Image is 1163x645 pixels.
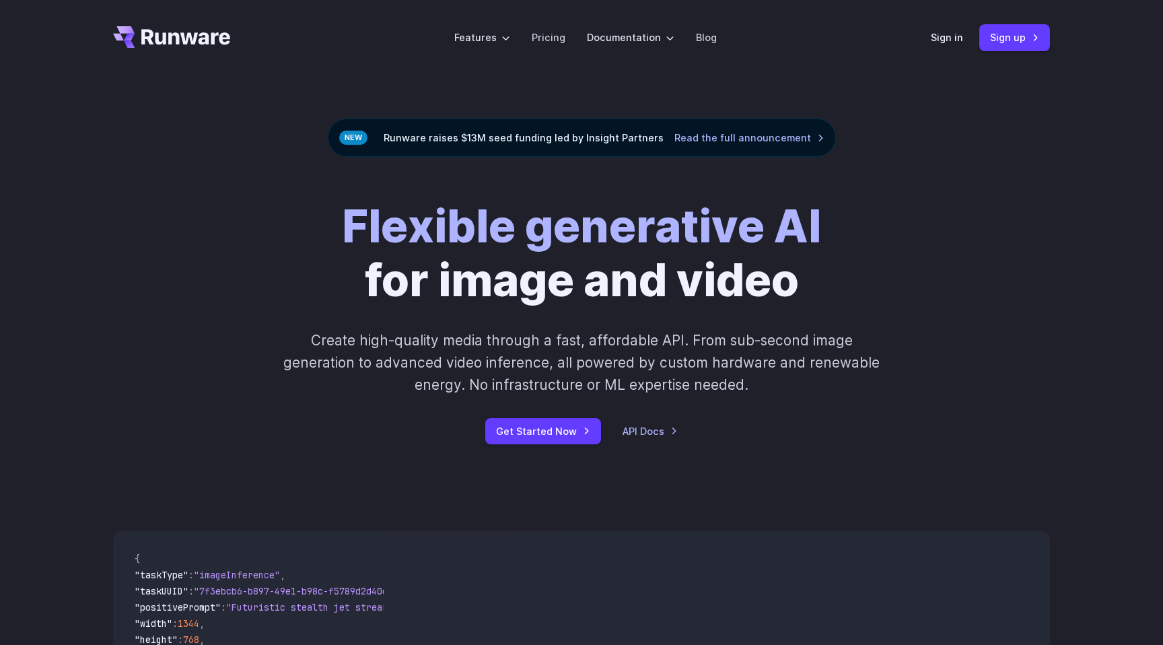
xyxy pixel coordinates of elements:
[135,553,140,565] span: {
[623,423,678,439] a: API Docs
[454,30,510,45] label: Features
[485,418,601,444] a: Get Started Now
[188,585,194,597] span: :
[113,26,230,48] a: Go to /
[178,617,199,630] span: 1344
[135,601,221,613] span: "positivePrompt"
[532,30,565,45] a: Pricing
[342,199,821,253] strong: Flexible generative AI
[282,329,882,397] p: Create high-quality media through a fast, affordable API. From sub-second image generation to adv...
[135,617,172,630] span: "width"
[135,585,188,597] span: "taskUUID"
[226,601,716,613] span: "Futuristic stealth jet streaking through a neon-lit cityscape with glowing purple exhaust"
[328,118,836,157] div: Runware raises $13M seed funding led by Insight Partners
[342,200,821,308] h1: for image and video
[221,601,226,613] span: :
[199,617,205,630] span: ,
[188,569,194,581] span: :
[194,569,280,581] span: "imageInference"
[194,585,398,597] span: "7f3ebcb6-b897-49e1-b98c-f5789d2d40d7"
[587,30,674,45] label: Documentation
[696,30,717,45] a: Blog
[931,30,963,45] a: Sign in
[172,617,178,630] span: :
[280,569,285,581] span: ,
[674,130,824,145] a: Read the full announcement
[135,569,188,581] span: "taskType"
[979,24,1050,50] a: Sign up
